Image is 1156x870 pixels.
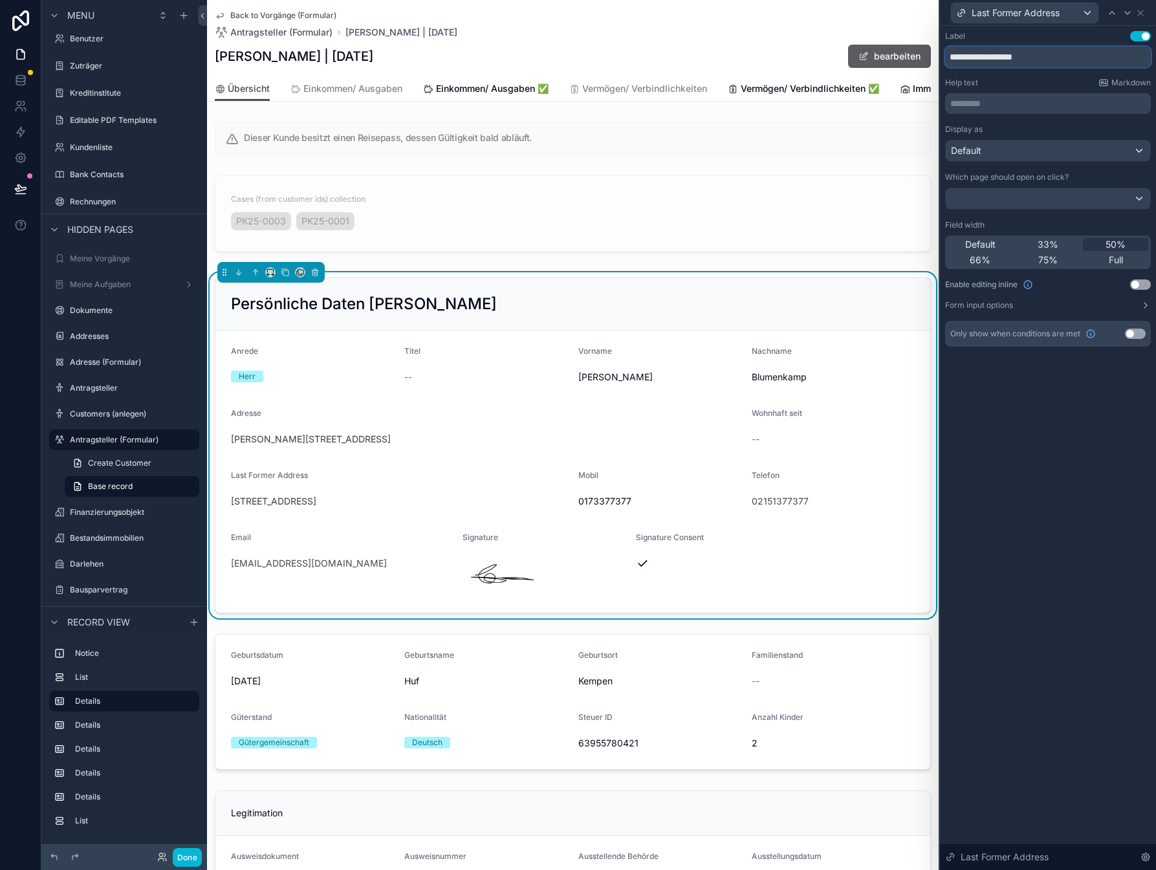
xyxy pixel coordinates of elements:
button: Last Former Address [950,2,1099,24]
button: bearbeiten [848,45,931,68]
span: 0173377377 [578,495,741,508]
span: Immobilienvermögen [913,82,1003,95]
label: Adresse (Formular) [70,357,197,367]
label: Details [75,696,189,706]
a: Einkommen/ Ausgaben [290,77,402,103]
span: Markdown [1111,78,1151,88]
a: Kundenliste [49,137,199,158]
label: Which page should open on click? [945,172,1069,182]
span: Übersicht [228,82,270,95]
span: Nachname [752,346,792,356]
label: Antragsteller (Formular) [70,435,191,445]
span: 66% [970,254,990,266]
a: Customers (anlegen) [49,404,199,424]
a: Dokumente [49,300,199,321]
label: Meine Vorgänge [70,254,197,264]
span: Last Former Address [972,6,1060,19]
a: Benutzer [49,28,199,49]
span: Email [231,532,251,542]
span: Vermögen/ Verbindlichkeiten ✅ [741,82,879,95]
a: Markdown [1098,78,1151,88]
label: Editable PDF Templates [70,115,197,125]
a: Antragsteller (Formular) [215,26,333,39]
span: Antragsteller (Formular) [230,26,333,39]
a: [PERSON_NAME] | [DATE] [345,26,457,39]
label: Bestandsimmobilien [70,533,197,543]
a: Kreditinstitute [49,83,199,103]
label: Antragsteller [70,383,197,393]
a: [STREET_ADDRESS] [231,495,316,508]
a: Editable PDF Templates [49,110,199,131]
span: 33% [1038,238,1058,251]
a: Adresse (Formular) [49,352,199,373]
div: scrollable content [945,93,1151,114]
a: Übersicht [215,77,270,102]
span: Signature [463,532,498,542]
a: Bestandsimmobilien [49,528,199,549]
a: Rechnungen [49,191,199,212]
span: -- [752,433,759,446]
span: Adresse [231,408,261,418]
span: Signature Consent [636,532,704,542]
span: -- [404,371,412,384]
a: Immobilienvermögen [900,77,1003,103]
span: 75% [1038,254,1058,266]
span: [PERSON_NAME] [578,371,741,384]
button: Done [173,848,202,867]
span: Record view [67,616,130,629]
a: Einkommen/ Ausgaben ✅ [423,77,549,103]
div: Label [945,31,965,41]
label: List [75,672,194,682]
label: Display as [945,124,983,135]
span: Hidden pages [67,223,133,236]
label: Details [75,744,194,754]
span: Vermögen/ Verbindlichkeiten [582,82,707,95]
span: Full [1109,254,1123,266]
label: Notice [75,648,194,658]
a: Vermögen/ Verbindlichkeiten [569,77,707,103]
a: Vermögen [49,605,199,626]
a: [EMAIL_ADDRESS][DOMAIN_NAME] [231,557,387,570]
label: Details [75,768,194,778]
span: Create Customer [88,458,151,468]
label: Finanzierungsobjekt [70,507,197,517]
span: Anrede [231,346,258,356]
a: [PERSON_NAME][STREET_ADDRESS] [231,433,391,446]
a: Finanzierungsobjekt [49,502,199,523]
div: scrollable content [41,637,207,844]
span: Wohnhaft seit [752,408,802,418]
span: Menu [67,9,94,22]
a: Meine Aufgaben [49,274,199,295]
span: Einkommen/ Ausgaben ✅ [436,82,549,95]
a: Zuträger [49,56,199,76]
span: Vorname [578,346,612,356]
span: Default [965,238,996,251]
h2: Persönliche Daten [PERSON_NAME] [231,294,497,314]
span: Enable editing inline [945,279,1018,290]
a: Meine Vorgänge [49,248,199,269]
label: Kundenliste [70,142,197,153]
label: Help text [945,78,978,88]
span: Only show when conditions are met [950,329,1080,339]
span: Titel [404,346,420,356]
label: Bank Contacts [70,169,197,180]
span: Blumenkamp [752,371,915,384]
span: Mobil [578,470,598,480]
a: Addresses [49,326,199,347]
span: Default [951,144,981,157]
button: Form input options [945,300,1151,310]
span: 50% [1106,238,1126,251]
span: Base record [88,481,133,492]
label: Details [75,720,194,730]
label: Customers (anlegen) [70,409,197,419]
span: Last Former Address [961,851,1049,864]
label: Darlehen [70,559,197,569]
a: Base record [65,476,199,497]
span: Last Former Address [231,470,308,480]
label: List [75,816,194,826]
a: Back to Vorgänge (Formular) [215,10,336,21]
label: Addresses [70,331,197,342]
span: Einkommen/ Ausgaben [303,82,402,95]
